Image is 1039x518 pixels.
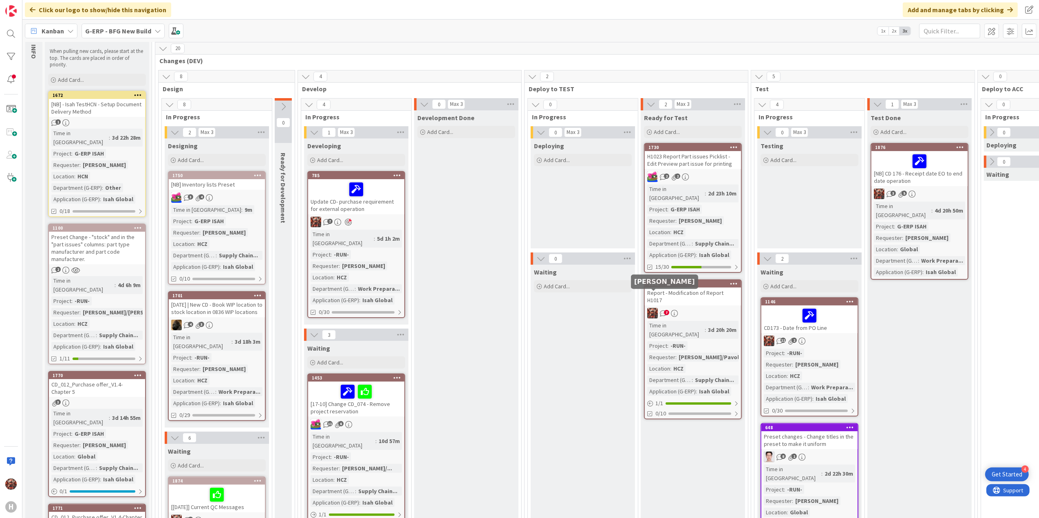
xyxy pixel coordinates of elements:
span: : [331,250,332,259]
span: : [220,262,221,271]
span: 2 [183,127,196,137]
span: 2 [792,338,797,343]
div: 1146 [761,298,858,305]
div: [DATE] | New CD - Book WIP location to stock location in 0836 WIP locations [169,299,265,317]
span: INFO [30,44,38,59]
div: Isah Global [924,268,958,277]
div: Isah Global [101,195,135,204]
div: Requester [647,353,675,362]
span: Add Card... [880,128,907,136]
span: Kanban [42,26,64,36]
span: 0/18 [60,207,70,215]
span: : [339,261,340,270]
span: : [194,239,195,248]
div: 1146 [765,299,858,305]
div: 1146CD173 - Date from PO Line [761,298,858,333]
div: Requester [171,228,199,237]
div: [PERSON_NAME] [903,233,951,242]
div: G-ERP ISAH [192,217,226,226]
span: Add Card... [770,283,796,290]
div: JK [645,308,741,318]
div: 1672 [49,92,145,99]
span: 2x [889,27,900,35]
span: Add Card... [654,128,680,136]
div: Max 3 [201,130,213,134]
div: Requester [51,308,79,317]
div: Global [898,245,920,254]
span: Designing [168,142,198,150]
span: : [191,217,192,226]
div: HCN [75,172,90,181]
div: Time in [GEOGRAPHIC_DATA] [647,184,705,202]
span: Waiting [307,344,330,352]
div: 1100 [49,224,145,232]
div: Supply Chain... [693,239,736,248]
div: 4d 20h 50m [933,206,965,215]
div: Location [171,239,194,248]
div: [PERSON_NAME] [201,228,248,237]
span: Deploying [534,142,564,150]
span: 2 [540,72,554,81]
div: Max 3 [903,102,916,106]
span: Waiting [761,268,783,276]
span: 11 [781,338,786,343]
div: Max 3 [677,102,689,106]
div: 785Update CD- purchase requirement for external operation [308,172,404,214]
div: Application (G-ERP) [51,195,100,204]
span: : [241,205,243,214]
span: : [931,206,933,215]
div: Preset Change - "stock" and in the "part issues" columns: part type manufacturer and part code ma... [49,232,145,264]
div: 1750 [169,172,265,179]
span: : [102,183,103,192]
span: : [705,189,706,198]
div: [PERSON_NAME] [340,261,387,270]
div: 9m [243,205,254,214]
span: : [897,245,898,254]
div: Application (G-ERP) [311,296,359,305]
div: Supply Chain... [97,331,140,340]
span: : [894,222,895,231]
span: 0 [549,254,563,263]
div: 1750[NB] Inventory lists Preset [169,172,265,190]
span: 4 [199,194,204,200]
span: 3 [188,194,193,200]
span: 0 [549,127,563,137]
div: CD173 - Date from PO Line [761,305,858,333]
span: In Progress [305,113,401,121]
div: H1023 Report Part issues Picklist - Edit Preview part issue for printing [645,151,741,169]
div: Requester [51,160,79,169]
span: 0 [993,72,1007,81]
div: Requester [764,360,792,369]
span: : [359,296,360,305]
span: 3 [199,322,204,327]
div: Time in [GEOGRAPHIC_DATA] [51,129,109,147]
div: Time in [GEOGRAPHIC_DATA] [171,333,232,351]
div: Time in [GEOGRAPHIC_DATA] [874,202,931,219]
input: Quick Filter... [919,24,980,38]
div: Department (G-ERP) [311,284,355,293]
div: Requester [874,233,902,242]
span: : [792,360,793,369]
span: Deploy to TEST [529,85,738,93]
div: 1100 [53,225,145,231]
div: Department (G-ERP) [171,251,216,260]
div: [NB] - Isah TestHCN - Setup Document Delivery Method [49,99,145,117]
div: Application (G-ERP) [647,250,696,259]
span: 5 [902,191,907,196]
span: : [199,364,201,373]
span: : [784,349,785,358]
div: Department (G-ERP) [874,256,918,265]
div: Location [51,172,74,181]
img: ll [764,452,774,462]
span: 0/10 [179,274,190,283]
span: Development Done [417,114,474,122]
span: 2 [775,254,789,263]
div: Open Get Started checklist, remaining modules: 4 [985,468,1029,481]
span: 8 [177,100,191,110]
div: 2d 23h 10m [706,189,739,198]
div: 1701 [172,293,265,299]
div: Location [647,364,670,373]
span: 1/11 [60,354,70,363]
span: Add Card... [178,462,204,469]
img: ND [171,320,182,330]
